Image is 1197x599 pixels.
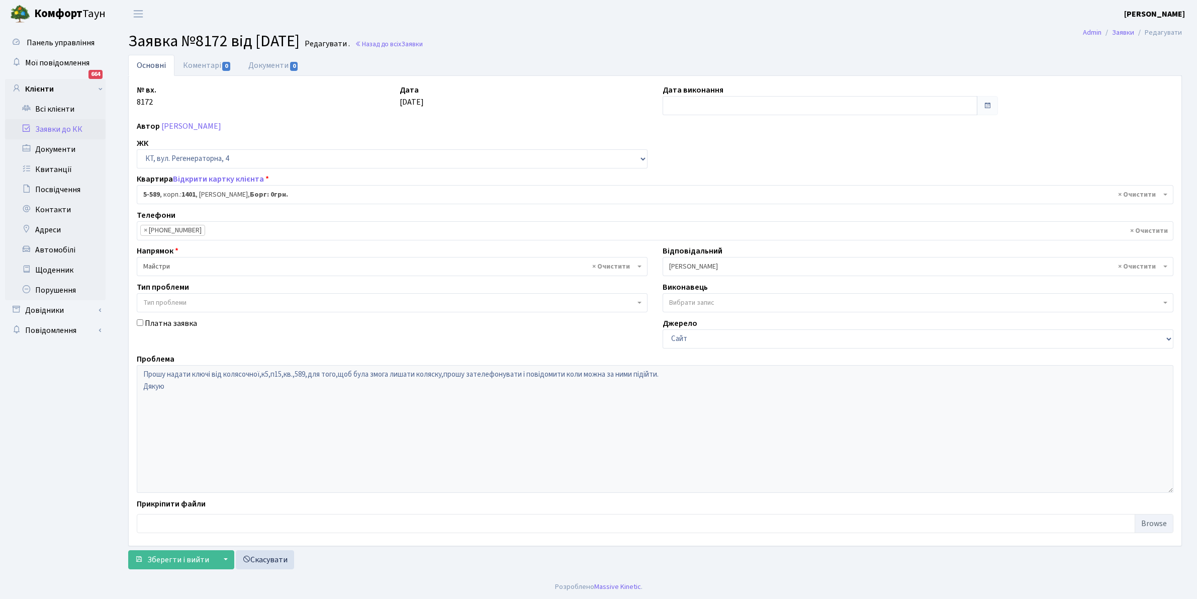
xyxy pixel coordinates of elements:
[25,57,89,68] span: Мої повідомлення
[137,209,175,221] label: Телефони
[1130,226,1168,236] span: Видалити всі елементи
[5,220,106,240] a: Адреси
[290,62,298,71] span: 0
[5,159,106,180] a: Квитанції
[143,262,635,272] span: Майстри
[1112,27,1134,38] a: Заявки
[140,225,205,236] li: +380935053365
[5,260,106,280] a: Щоденник
[392,84,655,115] div: [DATE]
[126,6,151,22] button: Переключити навігацію
[137,257,648,276] span: Майстри
[137,137,148,149] label: ЖК
[137,245,178,257] label: Напрямок
[594,581,641,592] a: Massive Kinetic
[128,550,216,569] button: Зберегти і вийти
[5,53,106,73] a: Мої повідомлення664
[143,298,187,308] span: Тип проблеми
[236,550,294,569] a: Скасувати
[181,190,196,200] b: 1401
[663,245,722,257] label: Відповідальний
[5,119,106,139] a: Заявки до КК
[222,62,230,71] span: 0
[5,99,106,119] a: Всі клієнти
[129,84,392,115] div: 8172
[1118,262,1156,272] span: Видалити всі елементи
[137,365,1173,493] textarea: Прошу надати ключі від колясочної,к5,п15,кв.,589,для того,щоб була змога лишати коляску,прошу зат...
[137,281,189,293] label: Тип проблеми
[5,79,106,99] a: Клієнти
[144,225,147,235] span: ×
[663,257,1173,276] span: Мірошниченко О.М.
[128,55,174,76] a: Основні
[5,280,106,300] a: Порушення
[27,37,95,48] span: Панель управління
[1118,190,1156,200] span: Видалити всі елементи
[5,139,106,159] a: Документи
[303,39,350,49] small: Редагувати .
[401,39,423,49] span: Заявки
[669,298,714,308] span: Вибрати запис
[555,581,642,592] div: Розроблено .
[669,262,1161,272] span: Мірошниченко О.М.
[161,121,221,132] a: [PERSON_NAME]
[137,173,269,185] label: Квартира
[663,317,697,329] label: Джерело
[88,70,103,79] div: 664
[355,39,423,49] a: Назад до всіхЗаявки
[145,317,197,329] label: Платна заявка
[663,281,708,293] label: Виконавець
[5,200,106,220] a: Контакти
[137,353,174,365] label: Проблема
[34,6,106,23] span: Таун
[5,300,106,320] a: Довідники
[5,180,106,200] a: Посвідчення
[5,240,106,260] a: Автомобілі
[137,498,206,510] label: Прикріпити файли
[663,84,723,96] label: Дата виконання
[137,84,156,96] label: № вх.
[173,174,264,185] a: Відкрити картку клієнта
[137,120,160,132] label: Автор
[128,30,300,53] span: Заявка №8172 від [DATE]
[1124,9,1185,20] b: [PERSON_NAME]
[400,84,419,96] label: Дата
[147,554,209,565] span: Зберегти і вийти
[143,190,1161,200] span: <b>5-589</b>, корп.: <b>1401</b>, Дика Аделіна Альбертівна, <b>Борг: 0грн.</b>
[592,262,630,272] span: Видалити всі елементи
[1083,27,1101,38] a: Admin
[1068,22,1197,43] nav: breadcrumb
[143,190,160,200] b: 5-589
[240,55,307,76] a: Документи
[5,33,106,53] a: Панель управління
[1134,27,1182,38] li: Редагувати
[174,55,240,76] a: Коментарі
[1124,8,1185,20] a: [PERSON_NAME]
[5,320,106,340] a: Повідомлення
[34,6,82,22] b: Комфорт
[250,190,288,200] b: Борг: 0грн.
[10,4,30,24] img: logo.png
[137,185,1173,204] span: <b>5-589</b>, корп.: <b>1401</b>, Дика Аделіна Альбертівна, <b>Борг: 0грн.</b>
